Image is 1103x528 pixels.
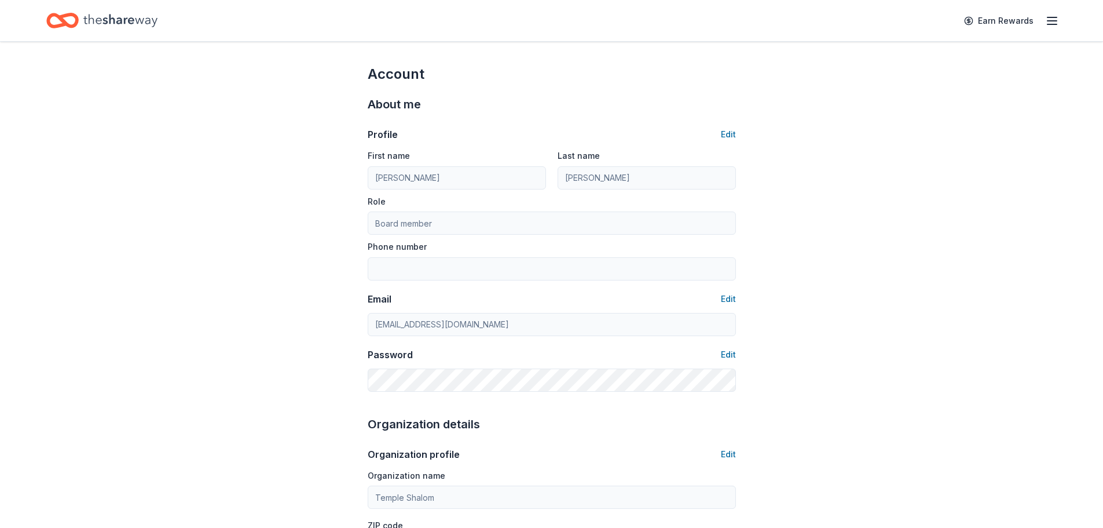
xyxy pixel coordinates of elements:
[721,128,736,141] button: Edit
[368,348,413,362] div: Password
[721,447,736,461] button: Edit
[368,292,391,306] div: Email
[368,241,427,253] label: Phone number
[368,150,410,162] label: First name
[368,470,445,482] label: Organization name
[558,150,600,162] label: Last name
[368,128,398,141] div: Profile
[368,415,736,434] div: Organization details
[368,95,736,114] div: About me
[721,292,736,306] button: Edit
[368,65,736,83] div: Account
[957,10,1040,31] a: Earn Rewards
[368,447,460,461] div: Organization profile
[368,196,386,207] label: Role
[721,348,736,362] button: Edit
[46,7,157,34] a: Home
